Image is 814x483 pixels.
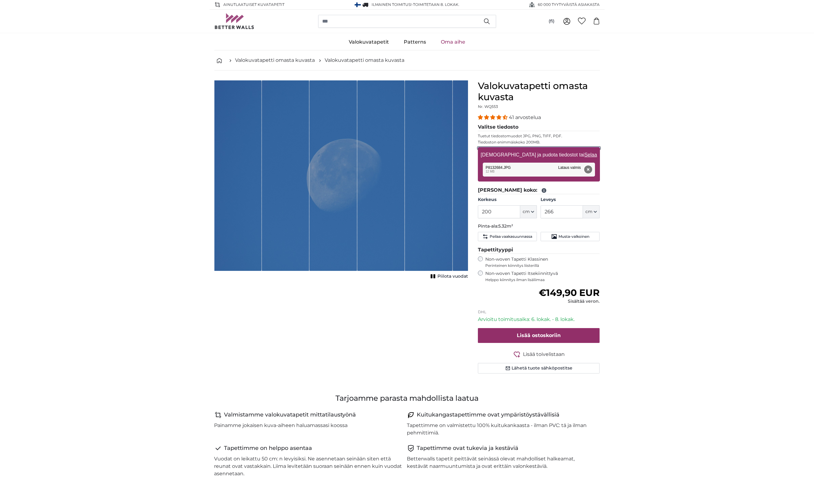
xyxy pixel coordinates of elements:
[214,393,600,403] h3: Tarjoamme parasta mahdollista laatua
[478,123,600,131] legend: Valitse tiedosto
[478,223,600,229] p: Pinta-ala:
[539,298,600,305] div: Sisältää veron.
[478,350,600,358] button: Lisää toivelistaan
[509,114,541,120] span: 41 arvostelua
[583,205,600,218] button: cm
[485,263,600,268] span: Perinteinen kiinnitys liisterillä
[490,234,532,239] span: Peilaa vaakasuunnassa
[417,444,519,453] h4: Tapettimme ovat tukevia ja kestäviä
[478,232,537,241] button: Peilaa vaakasuunnassa
[559,234,589,239] span: Musta-valkoinen
[585,209,593,215] span: cm
[517,332,561,338] span: Lisää ostoskoriin
[417,411,560,419] h4: Kuitukangastapettimme ovat ympäristöystävällisiä
[478,149,599,161] label: [DEMOGRAPHIC_DATA] ja pudota tiedostot tai
[429,272,468,281] button: Piilota vuodat
[235,57,315,64] a: Valokuvatapetti omasta kuvasta
[478,104,498,109] span: Nr. WQ553
[355,2,361,7] img: Suomi
[407,422,595,437] p: Tapettimme on valmistettu 100% kuitukankaasta - ilman PVC: tä ja ilman pehmittimiä.
[478,114,509,120] span: 4.39 stars
[478,246,600,254] legend: Tapettityyppi
[478,316,600,323] p: Arvioitu toimitusaika: 6. lokak. - 8. lokak.
[485,256,600,268] label: Non-woven Tapetti Klassinen
[478,186,600,194] legend: [PERSON_NAME] koko:
[478,197,537,203] label: Korkeus
[541,197,600,203] label: Leveys
[341,34,396,50] a: Valokuvatapetit
[544,16,559,27] button: (fi)
[214,455,402,477] p: Vuodat on leikattu 50 cm: n levyisiksi. Ne asennetaan seinään siten että reunat ovat vastakkain. ...
[433,34,473,50] a: Oma aihe
[539,287,600,298] span: €149,90 EUR
[224,411,356,419] h4: Valmistamme valokuvatapetit mittatilaustyönä
[478,140,600,145] p: Tiedoston enimmäiskoko 200MB.
[520,205,537,218] button: cm
[411,2,459,7] span: -
[478,80,600,103] h1: Valokuvatapetti omasta kuvasta
[437,273,468,280] span: Piilota vuodat
[584,152,597,157] u: Selaa
[478,328,600,343] button: Lisää ostoskoriin
[214,50,600,71] nav: breadcrumbs
[224,2,285,7] span: AINUTLAATUISET Kuvatapetit
[214,13,255,29] img: Betterwalls
[485,277,600,282] span: Helppo kiinnitys ilman lisäliimaa
[413,2,459,7] span: Toimitetaan 8. lokak.
[498,223,513,229] span: 5.32m²
[214,80,468,281] div: 1 of 1
[214,422,348,429] p: Painamme jokaisen kuva-aiheen haluamassasi koossa
[478,363,600,374] button: Lähetä tuote sähköpostitse
[523,351,565,358] span: Lisää toivelistaan
[407,455,595,470] p: Betterwalls tapetit peittävät seinässä olevat mahdolliset halkeamat, kestävät naarmuuntumista ja ...
[538,2,600,7] span: 60 000 TYYTYVÄISTÄ ASIAKASTA
[485,271,600,282] label: Non-woven Tapetti Itsekiinnittyvä
[541,232,600,241] button: Musta-valkoinen
[478,310,600,314] p: DHL
[325,57,405,64] a: Valokuvatapetti omasta kuvasta
[396,34,433,50] a: Patterns
[372,2,411,7] span: Ilmainen toimitus!
[523,209,530,215] span: cm
[224,444,312,453] h4: Tapettimme on helppo asentaa
[478,134,600,139] p: Tuetut tiedostomuodot JPG, PNG, TIFF, PDF.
